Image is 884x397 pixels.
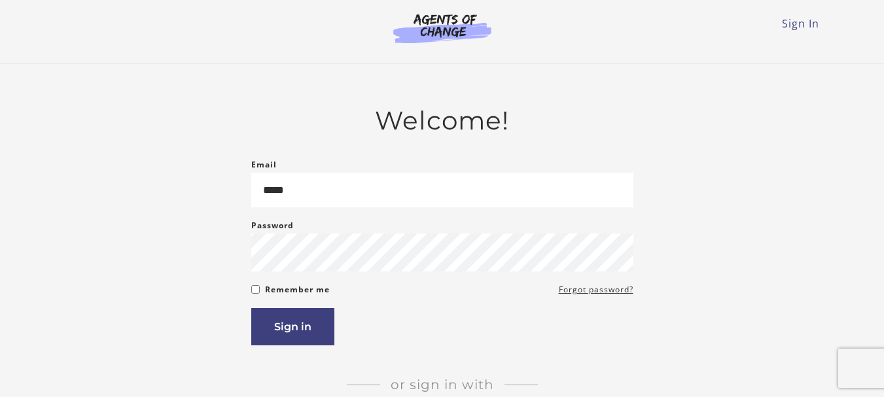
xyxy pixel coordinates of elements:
span: Or sign in with [380,377,504,392]
a: Forgot password? [559,282,633,298]
label: Email [251,157,277,173]
label: Remember me [265,282,330,298]
h2: Welcome! [251,105,633,136]
label: Password [251,218,294,233]
a: Sign In [782,16,819,31]
button: Sign in [251,308,334,345]
img: Agents of Change Logo [380,13,505,43]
